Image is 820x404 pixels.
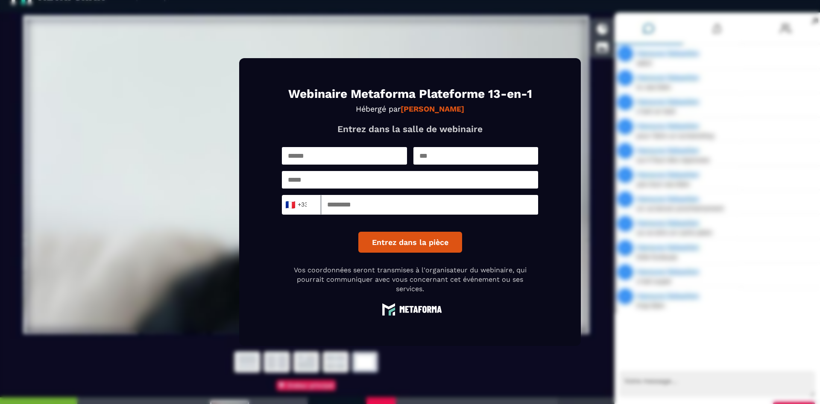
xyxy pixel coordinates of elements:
p: Entrez dans la salle de webinaire [282,124,538,134]
img: logo [378,303,442,316]
span: 🇫🇷 [285,199,296,211]
strong: [PERSON_NAME] [401,104,464,113]
h1: Webinaire Metaforma Plateforme 13-en-1 [282,88,538,100]
div: Search for option [282,195,321,215]
button: Entrez dans la pièce [358,232,462,253]
p: Vos coordonnées seront transmises à l'organisateur du webinaire, qui pourrait communiquer avec vo... [282,265,538,294]
p: Hébergé par [282,104,538,113]
input: Search for option [307,198,313,211]
span: +33 [287,199,305,211]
